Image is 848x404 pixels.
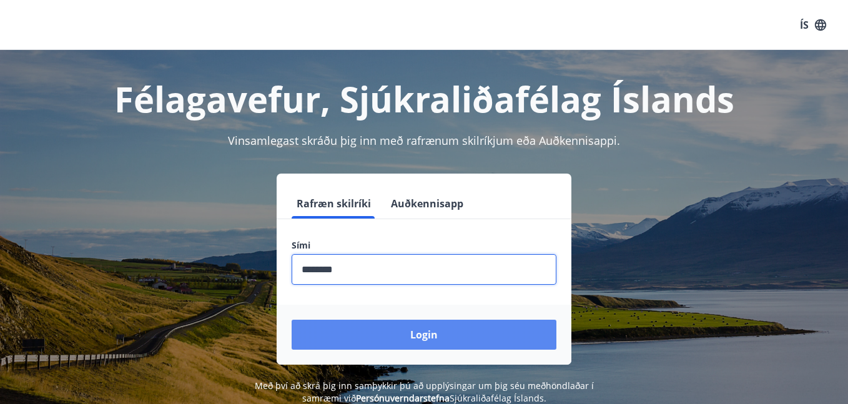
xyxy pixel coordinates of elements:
[15,75,833,122] h1: Félagavefur, Sjúkraliðafélag Íslands
[255,380,594,404] span: Með því að skrá þig inn samþykkir þú að upplýsingar um þig séu meðhöndlaðar í samræmi við Sjúkral...
[292,239,556,252] label: Sími
[292,320,556,350] button: Login
[228,133,620,148] span: Vinsamlegast skráðu þig inn með rafrænum skilríkjum eða Auðkennisappi.
[386,189,468,219] button: Auðkennisapp
[793,14,833,36] button: ÍS
[292,189,376,219] button: Rafræn skilríki
[356,392,450,404] a: Persónuverndarstefna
